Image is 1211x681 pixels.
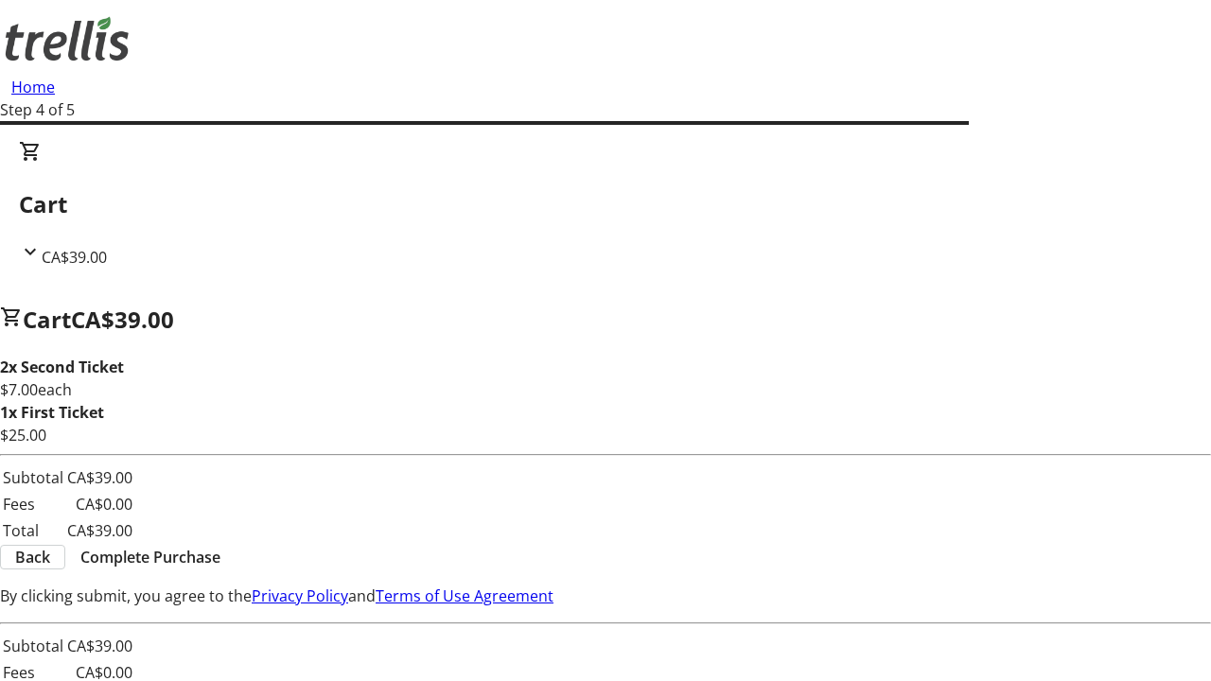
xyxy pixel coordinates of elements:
td: CA$0.00 [66,492,133,516]
span: CA$39.00 [71,304,174,335]
td: Subtotal [2,465,64,490]
div: CartCA$39.00 [19,140,1192,269]
td: CA$39.00 [66,634,133,658]
h2: Cart [19,187,1192,221]
span: Cart [23,304,71,335]
td: Subtotal [2,634,64,658]
td: Total [2,518,64,543]
td: CA$39.00 [66,518,133,543]
td: Fees [2,492,64,516]
button: Complete Purchase [65,546,236,568]
a: Terms of Use Agreement [376,585,553,606]
td: CA$39.00 [66,465,133,490]
span: CA$39.00 [42,247,107,268]
a: Privacy Policy [252,585,348,606]
span: Back [15,546,50,568]
span: Complete Purchase [80,546,220,568]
